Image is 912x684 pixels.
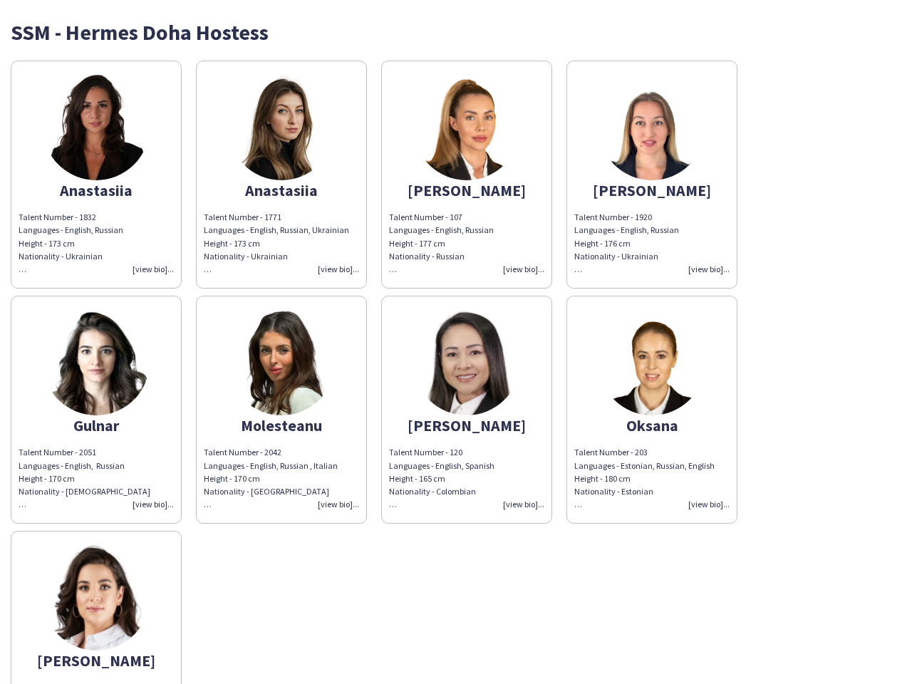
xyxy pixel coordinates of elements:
[574,460,715,510] span: Languages - Estonian, Russian, English Height - 180 cm Nationality - Estonian
[43,544,150,651] img: thumb-4597d15d-2efd-424b-afc5-2d5196827ed2.png
[19,473,75,484] span: Height - 170 cm
[574,184,730,197] div: [PERSON_NAME]
[598,309,705,415] img: thumb-eac01588-bf18-4a5e-a31f-1d97e4e1292a.png
[598,73,705,180] img: thumb-b3af6b5a-5d1c-44b1-b9e1-767935cff43d.png
[574,447,648,457] span: Talent Number - 203
[389,251,465,261] span: Nationality - Russian
[43,73,150,180] img: thumb-a6f0cfc2-552d-4c70-bafe-c29bcfa00994.png
[204,238,260,249] span: Height - 173 cm
[389,419,544,432] div: [PERSON_NAME]
[19,184,174,197] div: Anastasiia
[43,309,150,415] img: thumb-c1daa408-3f4e-4daf-973d-e9d8305fab80.png
[389,212,462,222] span: Talent Number - 107
[19,447,96,457] span: Talent Number - 2051
[228,309,335,415] img: thumb-672076e2-5880-4bb5-b37f-b9a6f5fefbf6.png
[19,460,125,471] span: Languages - English, Russian
[19,654,174,667] div: [PERSON_NAME]
[204,184,359,197] div: Anastasiia
[204,447,338,509] span: Talent Number - 2042 Languages - English, Russian , Italian Height - 170 cm Nationality - [GEOGRA...
[574,419,730,432] div: Oksana
[413,309,520,415] img: thumb-976cfeed-5b84-4fab-a505-658b8269ccd8.png
[19,238,75,249] span: Height - 173 cm
[574,212,679,274] span: Talent Number - 1920 Languages - English, Russian Height - 176 cm Nationality - Ukrainian
[204,212,281,222] span: Talent Number - 1771
[19,212,96,222] span: Talent Number - 1832
[389,238,445,249] span: Height - 177 cm
[19,224,123,235] span: Languages - English, Russian
[389,224,494,235] span: Languages - English, Russian
[19,419,174,432] div: Gulnar
[204,419,359,432] div: Molesteanu
[19,486,150,497] span: Nationality - [DEMOGRAPHIC_DATA]
[204,224,349,235] span: Languages - English, Russian, Ukrainian
[11,21,901,43] div: SSM - Hermes Doha Hostess
[389,447,494,509] span: Talent Number - 120 Languages - English, Spanish Height - 165 cm Nationality - Colombian
[19,251,103,261] span: Nationality - Ukrainian
[228,73,335,180] img: thumb-1468ac5c-e210-4856-95b9-35a255e7fab4.png
[413,73,520,180] img: thumb-0852b81c-1a64-4f87-b043-5230e40ac43b.png
[204,251,288,261] span: Nationality - Ukrainian
[389,184,544,197] div: [PERSON_NAME]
